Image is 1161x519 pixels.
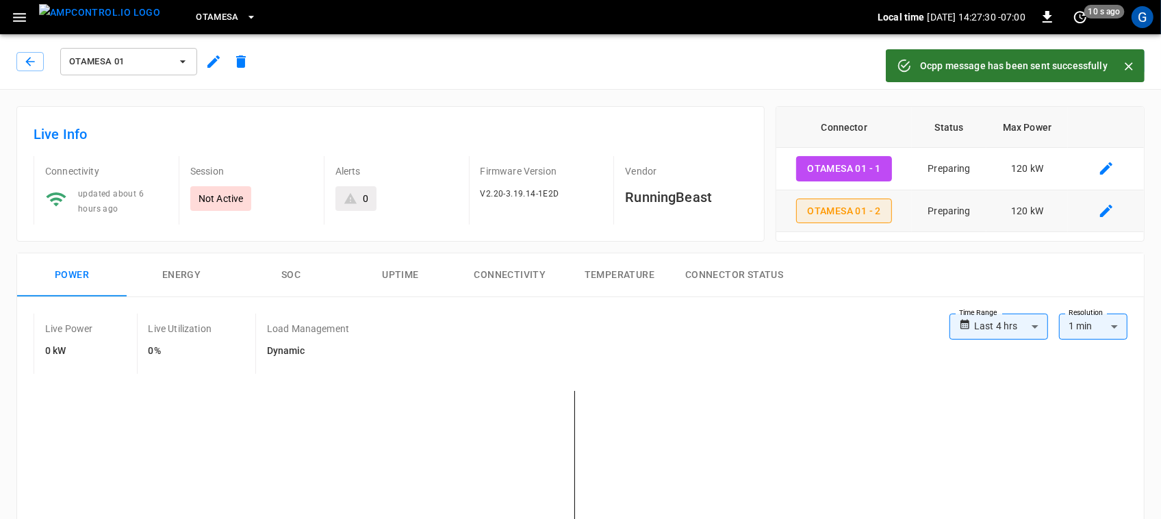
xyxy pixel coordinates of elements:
div: Ocpp message has been sent successfully [920,53,1108,78]
button: Power [17,253,127,297]
button: OtaMesa 01 [60,48,197,75]
button: Connectivity [455,253,565,297]
p: Session [190,164,313,178]
button: OtaMesa [190,4,262,31]
button: Close [1119,56,1139,77]
p: [DATE] 14:27:30 -07:00 [928,10,1025,24]
p: Local time [878,10,925,24]
span: updated about 6 hours ago [78,189,144,214]
p: Connectivity [45,164,168,178]
td: 120 kW [986,148,1068,190]
td: Preparing [912,148,986,190]
p: Firmware Version [481,164,603,178]
h6: Dynamic [267,344,349,359]
p: Live Power [45,322,93,336]
span: OtaMesa [196,10,239,25]
span: V2.20-3.19.14-1E2D [481,189,559,199]
p: Alerts [335,164,458,178]
h6: RunningBeast [625,186,748,208]
button: set refresh interval [1069,6,1091,28]
img: ampcontrol.io logo [39,4,160,21]
h6: Live Info [34,123,748,145]
h6: 0 kW [45,344,93,359]
th: Max Power [986,107,1068,148]
button: Energy [127,253,236,297]
button: Connector Status [674,253,794,297]
p: Live Utilization [149,322,212,336]
span: 10 s ago [1084,5,1125,18]
div: profile-icon [1132,6,1153,28]
label: Time Range [959,307,997,318]
div: Last 4 hrs [974,314,1048,340]
div: 1 min [1059,314,1127,340]
button: OtaMesa 01 - 1 [796,156,892,181]
p: Load Management [267,322,349,336]
p: Not Active [199,192,244,205]
th: Connector [776,107,912,148]
label: Resolution [1069,307,1103,318]
span: OtaMesa 01 [69,54,170,70]
button: SOC [236,253,346,297]
h6: 0% [149,344,212,359]
td: Preparing [912,190,986,233]
table: connector table [776,107,1144,232]
div: 0 [363,192,368,205]
button: OtaMesa 01 - 2 [796,199,892,224]
button: Temperature [565,253,674,297]
button: Uptime [346,253,455,297]
td: 120 kW [986,190,1068,233]
p: Vendor [625,164,748,178]
th: Status [912,107,986,148]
